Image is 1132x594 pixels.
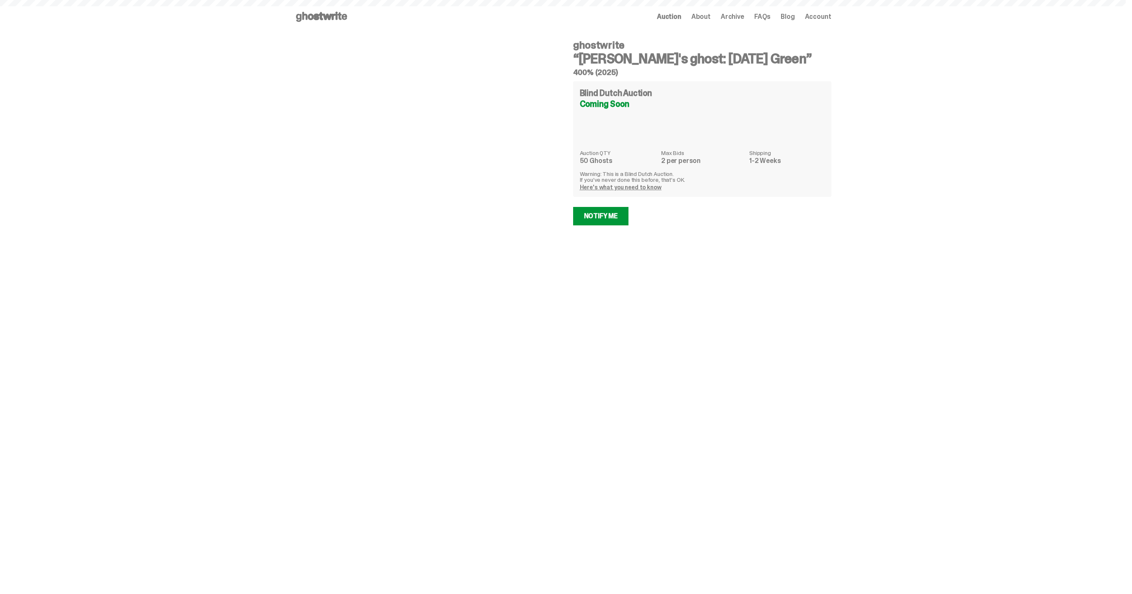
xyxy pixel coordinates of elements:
[657,13,681,20] a: Auction
[573,69,831,76] h5: 400% (2025)
[580,183,662,191] a: Here's what you need to know
[691,13,711,20] a: About
[749,158,824,164] dd: 1-2 Weeks
[661,150,744,156] dt: Max Bids
[573,40,831,50] h4: ghostwrite
[580,100,825,108] div: Coming Soon
[580,158,656,164] dd: 50 Ghosts
[580,89,652,97] h4: Blind Dutch Auction
[781,13,794,20] a: Blog
[661,158,744,164] dd: 2 per person
[754,13,771,20] a: FAQs
[580,150,656,156] dt: Auction QTY
[749,150,824,156] dt: Shipping
[805,13,831,20] a: Account
[580,171,825,183] p: Warning: This is a Blind Dutch Auction. If you’ve never done this before, that’s OK.
[721,13,744,20] a: Archive
[573,207,629,225] a: Notify Me
[573,52,831,65] h3: “[PERSON_NAME]'s ghost: [DATE] Green”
